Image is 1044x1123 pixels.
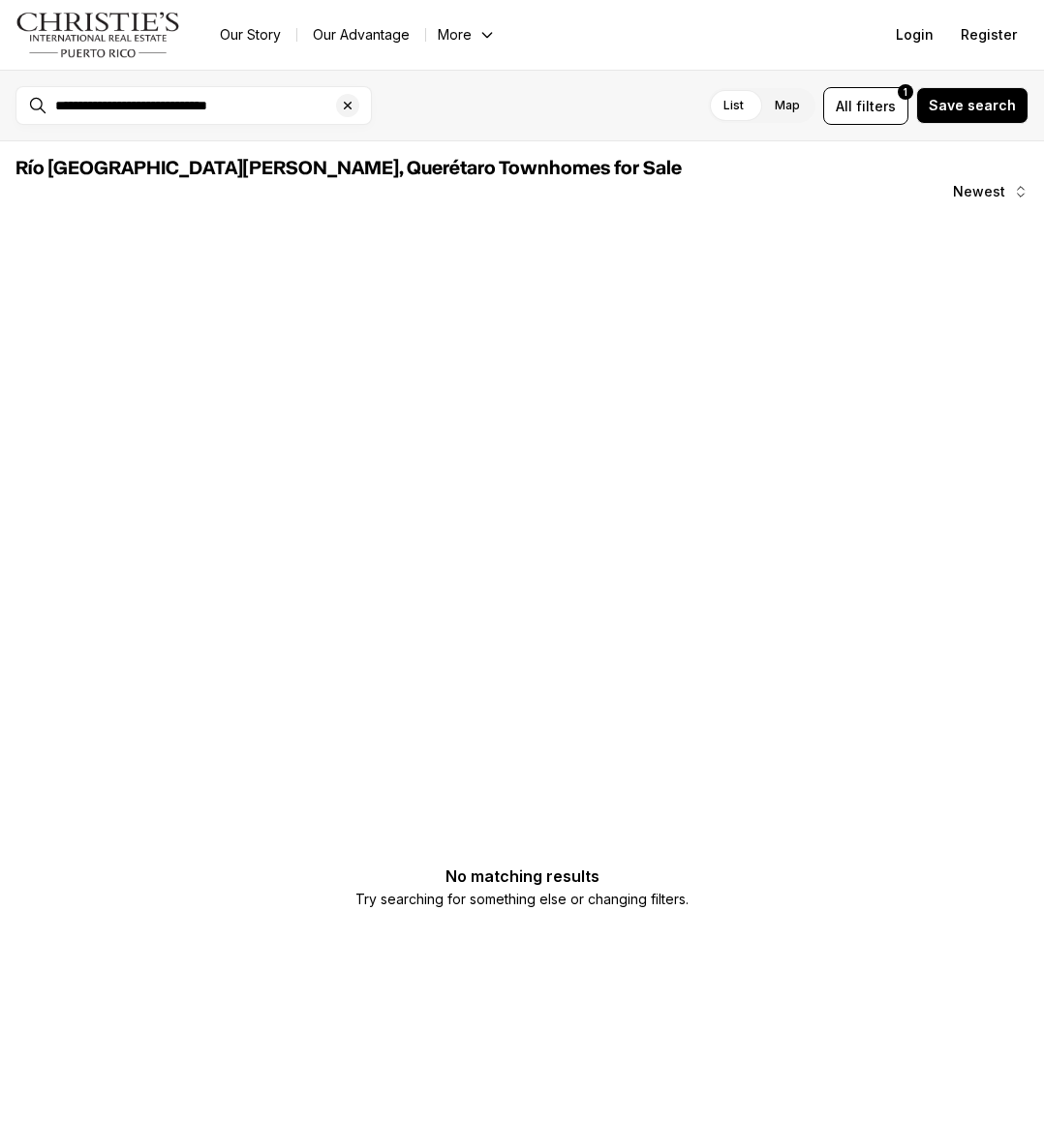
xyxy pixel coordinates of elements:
[15,12,181,58] img: logo
[884,15,945,54] button: Login
[426,21,507,48] button: More
[904,84,907,100] span: 1
[836,96,852,116] span: All
[355,888,689,911] p: Try searching for something else or changing filters.
[953,184,1005,199] span: Newest
[949,15,1029,54] button: Register
[355,868,689,884] p: No matching results
[708,88,759,123] label: List
[15,159,682,178] span: Río [GEOGRAPHIC_DATA][PERSON_NAME], Querétaro Townhomes for Sale
[336,87,371,124] button: Clear search input
[823,87,908,125] button: Allfilters1
[916,87,1029,124] button: Save search
[896,27,934,43] span: Login
[856,96,896,116] span: filters
[759,88,815,123] label: Map
[941,172,1040,211] button: Newest
[961,27,1017,43] span: Register
[297,21,425,48] a: Our Advantage
[929,98,1016,113] span: Save search
[204,21,296,48] a: Our Story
